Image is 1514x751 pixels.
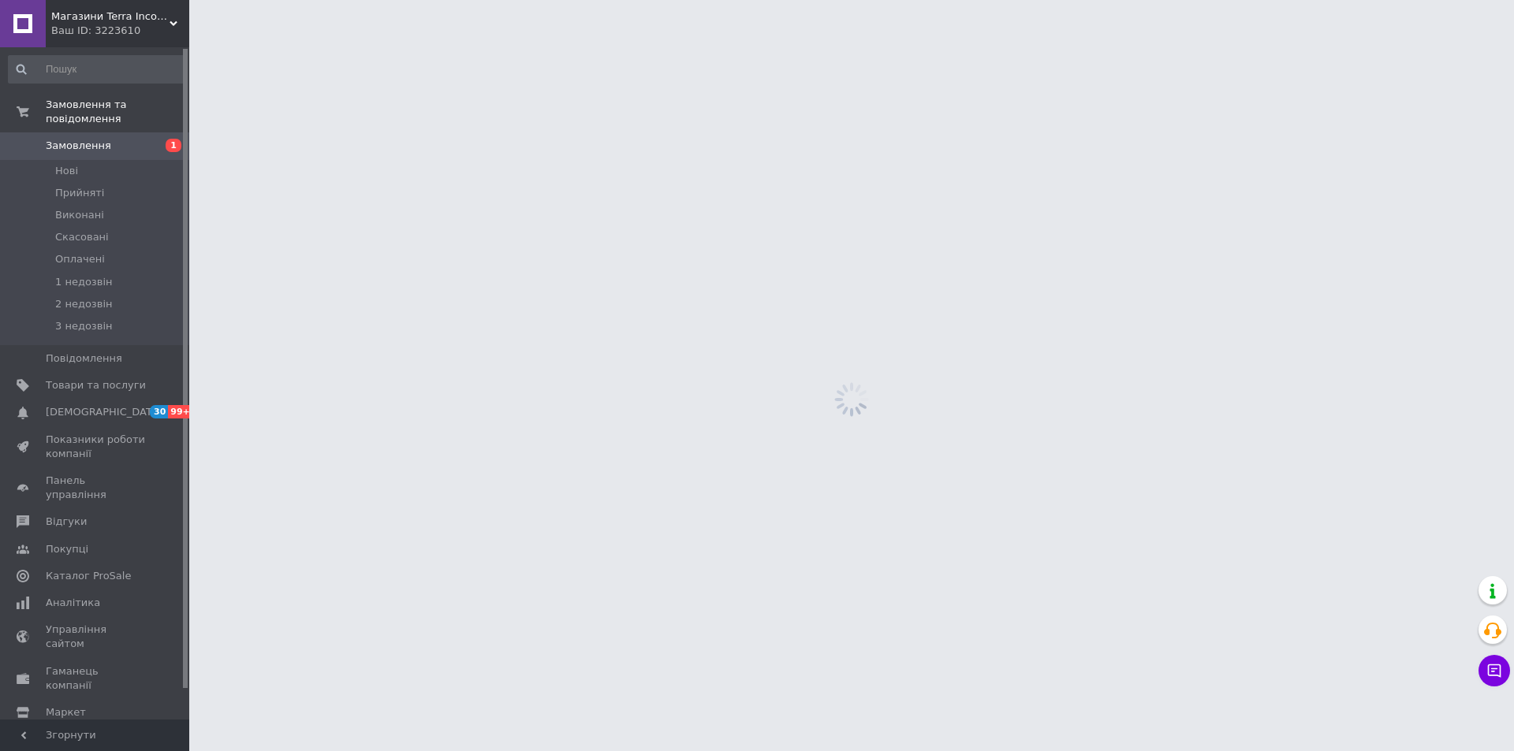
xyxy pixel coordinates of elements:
[46,433,146,461] span: Показники роботи компанії
[46,705,86,719] span: Маркет
[46,623,146,651] span: Управління сайтом
[51,24,189,38] div: Ваш ID: 3223610
[46,474,146,502] span: Панель управління
[46,98,189,126] span: Замовлення та повідомлення
[55,319,113,333] span: 3 недозвін
[46,378,146,392] span: Товари та послуги
[51,9,170,24] span: Магазини Terra Incognita
[46,569,131,583] span: Каталог ProSale
[1479,655,1510,686] button: Чат з покупцем
[168,405,194,418] span: 99+
[830,378,873,421] img: spinner_grey-bg-hcd09dd2d8f1a785e3413b09b97f8118e7.gif
[46,405,162,419] span: [DEMOGRAPHIC_DATA]
[46,515,87,529] span: Відгуки
[46,664,146,693] span: Гаманець компанії
[166,139,181,152] span: 1
[55,164,78,178] span: Нові
[46,351,122,366] span: Повідомлення
[55,252,105,266] span: Оплачені
[55,186,104,200] span: Прийняті
[46,596,100,610] span: Аналітика
[46,542,88,556] span: Покупці
[55,208,104,222] span: Виконані
[150,405,168,418] span: 30
[55,297,113,311] span: 2 недозвін
[8,55,186,84] input: Пошук
[55,230,109,244] span: Скасовані
[46,139,111,153] span: Замовлення
[55,275,113,289] span: 1 недозвін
